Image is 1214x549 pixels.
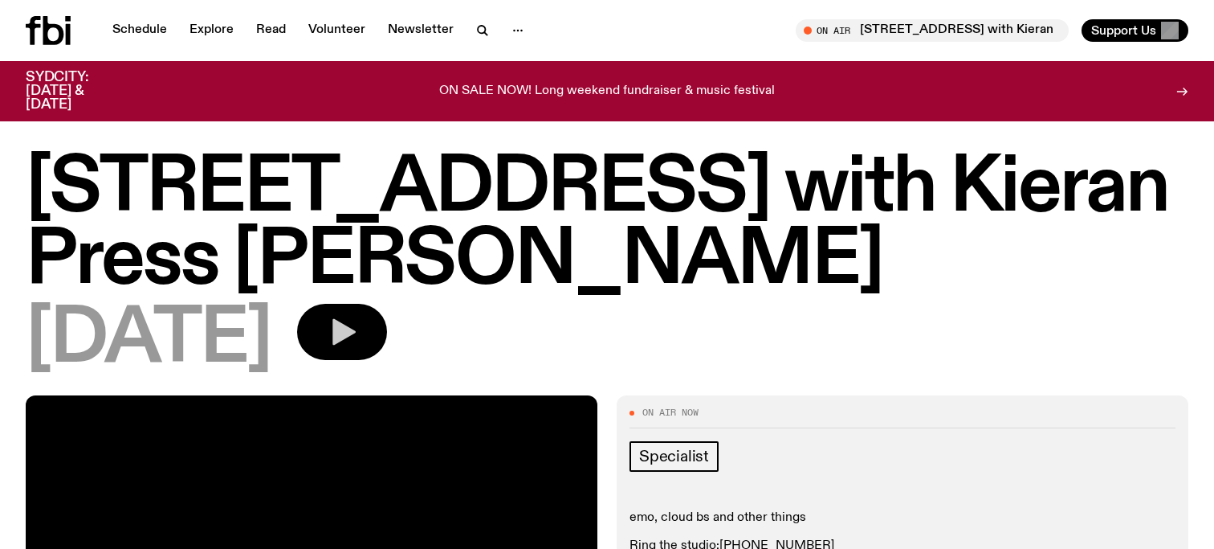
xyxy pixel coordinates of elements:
[378,19,463,42] a: Newsletter
[629,441,719,472] a: Specialist
[642,408,699,417] span: On Air Now
[1082,19,1188,42] button: Support Us
[180,19,243,42] a: Explore
[796,19,1069,42] button: On Air[STREET_ADDRESS] with Kieran Press [PERSON_NAME]
[103,19,177,42] a: Schedule
[26,71,128,112] h3: SYDCITY: [DATE] & [DATE]
[26,304,271,376] span: [DATE]
[639,448,709,465] span: Specialist
[246,19,295,42] a: Read
[1091,23,1156,38] span: Support Us
[439,84,775,99] p: ON SALE NOW! Long weekend fundraiser & music festival
[299,19,375,42] a: Volunteer
[629,510,1175,526] p: emo, cloud bs and other things
[26,153,1188,297] h1: [STREET_ADDRESS] with Kieran Press [PERSON_NAME]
